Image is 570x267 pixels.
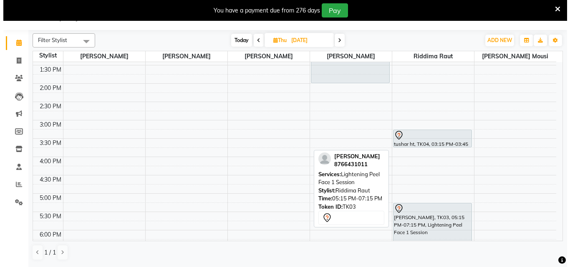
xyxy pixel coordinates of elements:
div: 3:00 PM [35,120,60,129]
span: Time: [315,195,329,202]
span: riddima raut [389,51,471,62]
span: Filter Stylist [35,37,64,43]
div: 6:00 PM [35,230,60,239]
span: Thu [268,37,285,43]
span: Stylist: [315,187,332,194]
div: Stylist [30,51,60,60]
div: 2:30 PM [35,102,60,111]
img: profile [315,152,328,165]
span: Lightening Peel Face 1 Session [315,171,376,186]
div: 2:00 PM [35,84,60,92]
div: 05:15 PM-07:15 PM [315,195,381,203]
div: Riddima Raut [315,187,381,195]
button: ADD NEW [482,35,511,46]
span: [PERSON_NAME] [142,51,224,62]
button: Pay [318,3,345,17]
div: tushar ht, TK04, 03:15 PM-03:45 PM, [MEDICAL_DATA] Per Graft [390,130,468,147]
div: You have a payment due from 276 days [210,6,317,15]
div: 8766431011 [331,160,377,169]
span: [PERSON_NAME] [60,51,142,62]
div: 5:30 PM [35,212,60,221]
div: 4:00 PM [35,157,60,166]
span: [PERSON_NAME] [331,153,377,160]
div: 4:30 PM [35,175,60,184]
span: Token ID: [315,203,339,210]
span: Services: [315,171,338,177]
span: [PERSON_NAME] mousi [471,51,553,62]
input: 2025-09-04 [285,34,327,47]
span: ADD NEW [484,37,509,43]
span: Today [228,34,249,47]
div: 3:30 PM [35,139,60,147]
span: [PERSON_NAME] [307,51,388,62]
div: 5:00 PM [35,194,60,202]
span: [PERSON_NAME] [224,51,306,62]
span: 1 / 1 [41,248,53,257]
div: TK03 [315,203,381,211]
div: 1:30 PM [35,65,60,74]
